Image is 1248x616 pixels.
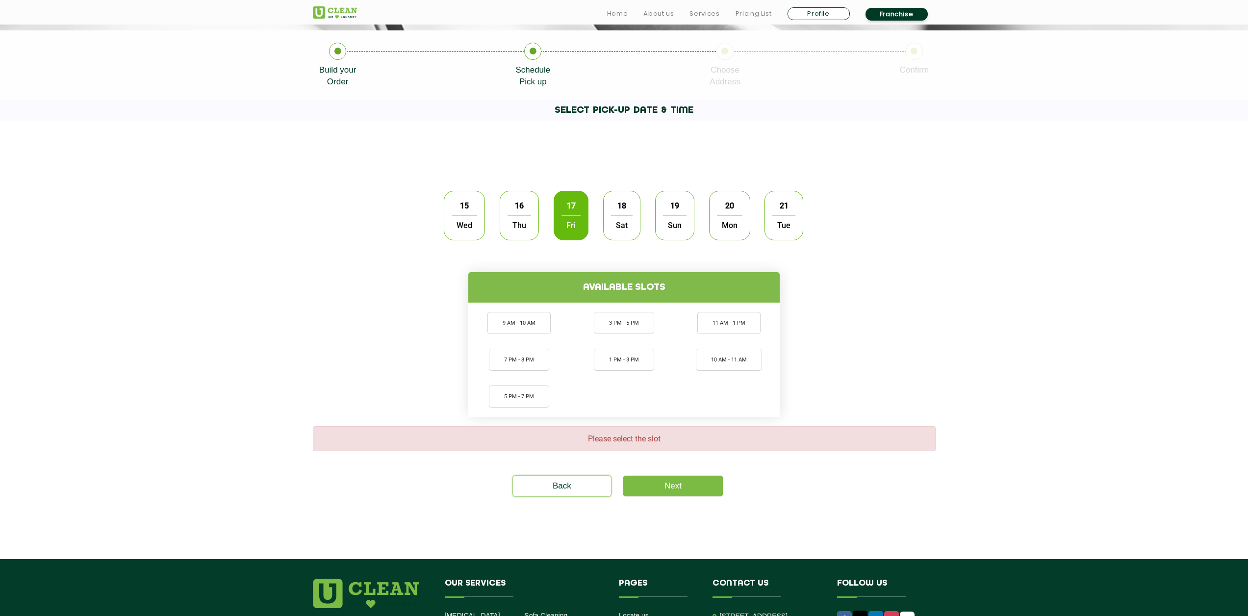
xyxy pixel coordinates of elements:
li: 5 PM - 7 PM [489,385,549,408]
span: Wed [452,215,477,235]
span: Tue [772,215,795,235]
img: UClean Laundry and Dry Cleaning [313,6,357,19]
h1: SELECT PICK-UP DATE & TIME [125,100,1123,121]
li: 10 AM - 11 AM [696,349,762,371]
p: Choose Address [710,64,740,88]
a: Profile [788,7,850,20]
a: Services [689,8,719,20]
span: 16 [510,196,529,215]
h4: Our Services [445,579,605,597]
span: Sat [611,215,633,235]
a: Franchise [866,8,928,21]
h4: Follow us [837,579,923,597]
p: Confirm [900,64,929,76]
span: Mon [717,215,742,235]
a: Next [623,476,723,496]
li: 11 AM - 1 PM [697,312,761,334]
a: Back [513,476,611,496]
span: Please select the slot [588,434,661,443]
li: 9 AM - 10 AM [487,312,551,334]
span: 20 [720,196,739,215]
span: Thu [508,215,531,235]
li: 1 PM - 3 PM [594,349,654,371]
span: Fri [561,215,581,235]
a: Pricing List [736,8,772,20]
h4: Contact us [713,579,822,597]
span: 17 [562,196,581,215]
li: 7 PM - 8 PM [489,349,549,371]
h4: Available slots [468,272,780,303]
img: logo.png [313,579,419,608]
a: Home [607,8,628,20]
span: 21 [775,196,793,215]
span: 15 [455,196,474,215]
a: About us [643,8,674,20]
p: Schedule Pick up [515,64,550,88]
p: Build your Order [319,64,357,88]
span: 18 [612,196,631,215]
span: Sun [663,215,687,235]
span: 19 [665,196,684,215]
li: 3 PM - 5 PM [594,312,654,334]
h4: Pages [619,579,698,597]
